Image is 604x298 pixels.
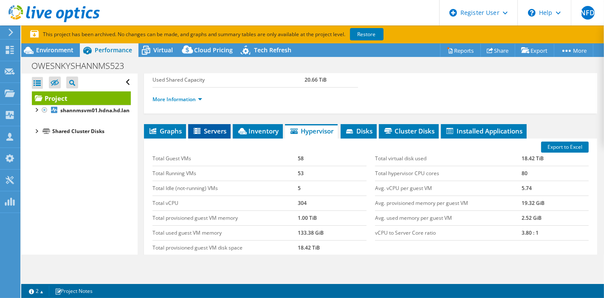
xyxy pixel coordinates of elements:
a: More [554,44,593,57]
td: Avg. provisioned memory per guest VM [375,196,522,210]
td: 18.42 TiB [522,151,589,166]
td: 5.74 [522,181,589,196]
div: Shared Cluster Disks [52,126,131,136]
span: Environment [36,46,73,54]
span: Servers [192,127,226,135]
a: Export to Excel [541,142,589,153]
h1: OWESNKYSHANNMS523 [28,61,137,71]
a: Project [32,91,131,105]
a: Project Notes [49,286,99,296]
td: vCPU to Server Core ratio [375,225,522,240]
a: shannmsvm01.hdna.hd.lan [32,105,131,116]
span: Disks [345,127,373,135]
span: Graphs [148,127,182,135]
td: 2.52 GiB [522,210,589,225]
a: Restore [350,28,384,40]
span: Performance [95,46,132,54]
td: Total hypervisor CPU cores [375,166,522,181]
a: Share [480,44,515,57]
a: More Information [152,96,202,103]
span: Virtual [153,46,173,54]
td: Total provisioned guest VM disk space [152,240,298,255]
span: NFD [581,6,595,20]
span: Tech Refresh [254,46,291,54]
svg: \n [528,9,536,17]
td: 19.32 GiB [522,196,589,210]
td: 80 [522,166,589,181]
a: Export [515,44,554,57]
td: Total virtual disk used [375,151,522,166]
b: shannmsvm01.hdna.hd.lan [60,107,130,114]
p: This project has been archived. No changes can be made, and graphs and summary tables are only av... [30,30,446,39]
td: 1.00 TiB [298,210,366,225]
span: Installed Applications [445,127,522,135]
td: 18.42 TiB [298,240,366,255]
span: Hypervisor [289,127,333,135]
td: 304 [298,196,366,210]
span: Cloud Pricing [194,46,233,54]
td: Total Idle (not-running) VMs [152,181,298,196]
td: 58 [298,151,366,166]
a: 2 [23,286,49,296]
td: 5 [298,181,366,196]
td: 133.38 GiB [298,225,366,240]
td: Total provisioned guest VM memory [152,210,298,225]
td: Total vCPU [152,196,298,210]
td: 3.80 : 1 [522,225,589,240]
td: 53 [298,166,366,181]
td: Total Running VMs [152,166,298,181]
td: Total Guest VMs [152,151,298,166]
b: 20.66 TiB [305,76,327,83]
td: Avg. used memory per guest VM [375,210,522,225]
td: Total used guest VM memory [152,225,298,240]
label: Used Shared Capacity [152,76,305,84]
span: Inventory [237,127,279,135]
span: Cluster Disks [383,127,435,135]
td: Avg. vCPU per guest VM [375,181,522,196]
a: Reports [440,44,481,57]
